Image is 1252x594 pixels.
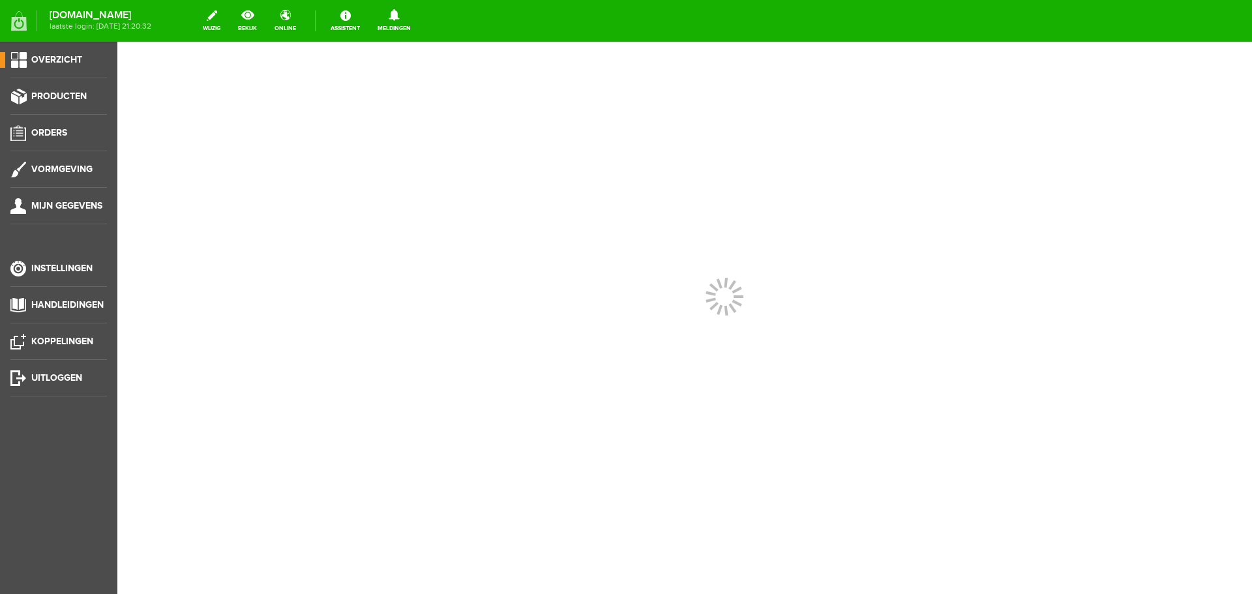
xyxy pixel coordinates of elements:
a: online [267,7,304,35]
span: Mijn gegevens [31,200,102,211]
span: Orders [31,127,67,138]
span: laatste login: [DATE] 21:20:32 [50,23,151,30]
span: Uitloggen [31,372,82,383]
a: Assistent [323,7,368,35]
span: Overzicht [31,54,82,65]
a: wijzig [195,7,228,35]
a: Meldingen [370,7,419,35]
span: Handleidingen [31,299,104,310]
span: Koppelingen [31,336,93,347]
strong: [DOMAIN_NAME] [50,12,151,19]
a: bekijk [230,7,265,35]
span: Instellingen [31,263,93,274]
span: Producten [31,91,87,102]
span: Vormgeving [31,164,93,175]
